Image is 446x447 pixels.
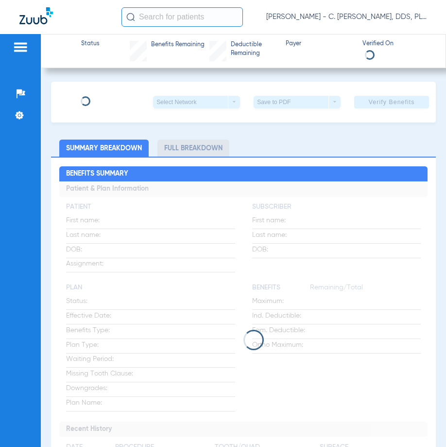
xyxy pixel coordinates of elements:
span: Benefits Remaining [151,41,205,50]
span: Status [81,40,100,49]
img: Search Icon [126,13,135,21]
img: Zuub Logo [19,7,53,24]
input: Search for patients [121,7,243,27]
img: hamburger-icon [13,41,28,53]
li: Summary Breakdown [59,140,149,157]
span: Verified On [362,40,430,49]
li: Full Breakdown [157,140,229,157]
span: Payer [286,40,354,49]
span: Deductible Remaining [231,41,277,58]
span: [PERSON_NAME] - C. [PERSON_NAME], DDS, PLLC dba [PERSON_NAME] Dentistry [266,12,427,22]
h2: Benefits Summary [59,166,427,182]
